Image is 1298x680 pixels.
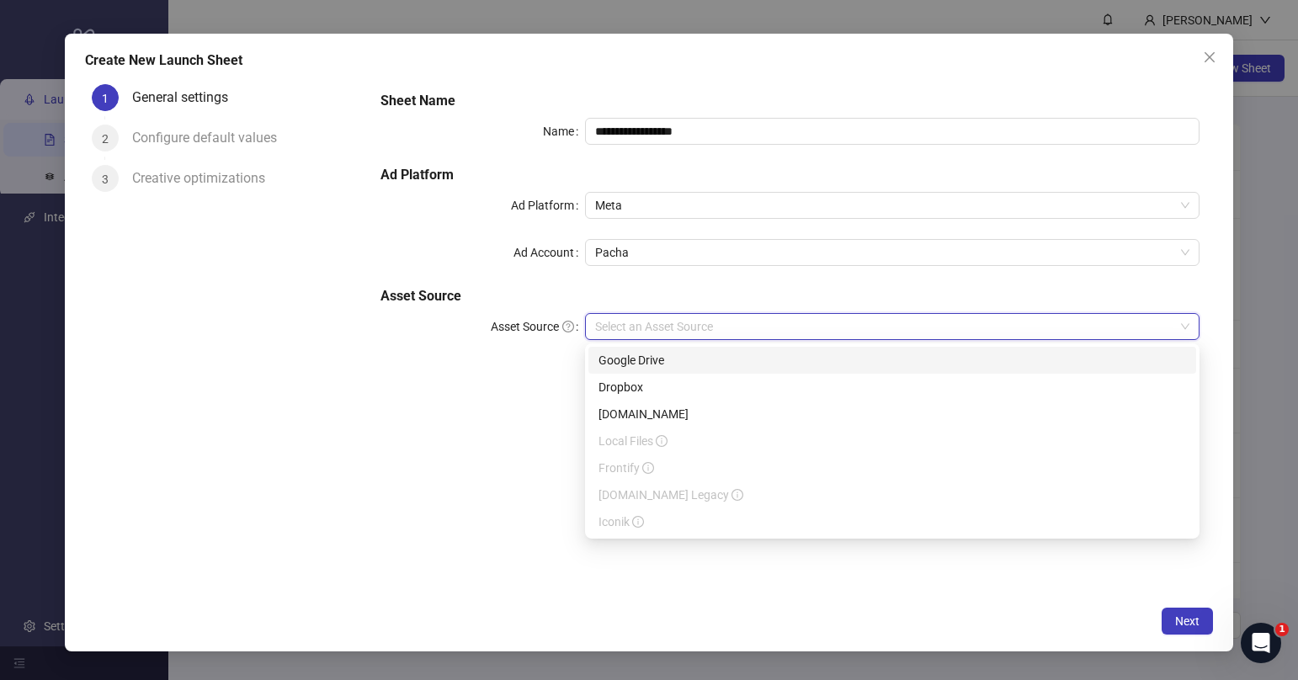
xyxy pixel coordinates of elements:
div: [DOMAIN_NAME] [598,405,1186,423]
button: Next [1162,608,1213,635]
span: info-circle [656,435,668,447]
div: Frame.io Legacy [588,481,1196,508]
h5: Sheet Name [380,91,1200,111]
span: close [1203,50,1216,64]
input: Name [585,118,1200,145]
h5: Ad Platform [380,165,1200,185]
span: 1 [1275,623,1289,636]
span: Pacha [595,240,1189,265]
label: Name [543,118,585,145]
div: Create New Launch Sheet [85,50,1213,71]
div: Dropbox [588,374,1196,401]
label: Ad Account [513,239,585,266]
div: Google Drive [598,351,1186,369]
button: Close [1196,44,1223,71]
div: Frontify [588,454,1196,481]
span: Local Files [598,434,668,448]
div: Dropbox [598,378,1186,396]
div: Google Drive [588,347,1196,374]
span: Next [1175,614,1200,628]
label: Ad Platform [511,192,585,219]
span: info-circle [731,489,743,501]
span: question-circle [562,321,574,332]
span: info-circle [642,462,654,474]
span: Frontify [598,461,654,475]
span: info-circle [632,516,644,528]
div: Configure default values [132,125,290,151]
div: Local Files [588,428,1196,454]
div: Creative optimizations [132,165,279,192]
span: Meta [595,193,1189,218]
div: General settings [132,84,242,111]
span: Iconik [598,515,644,529]
span: 3 [102,173,109,186]
div: Iconik [588,508,1196,535]
span: 2 [102,132,109,146]
span: [DOMAIN_NAME] Legacy [598,488,743,502]
iframe: Intercom live chat [1241,623,1281,663]
h5: Asset Source [380,286,1200,306]
span: 1 [102,92,109,105]
label: Asset Source [491,313,585,340]
div: Frame.io [588,401,1196,428]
